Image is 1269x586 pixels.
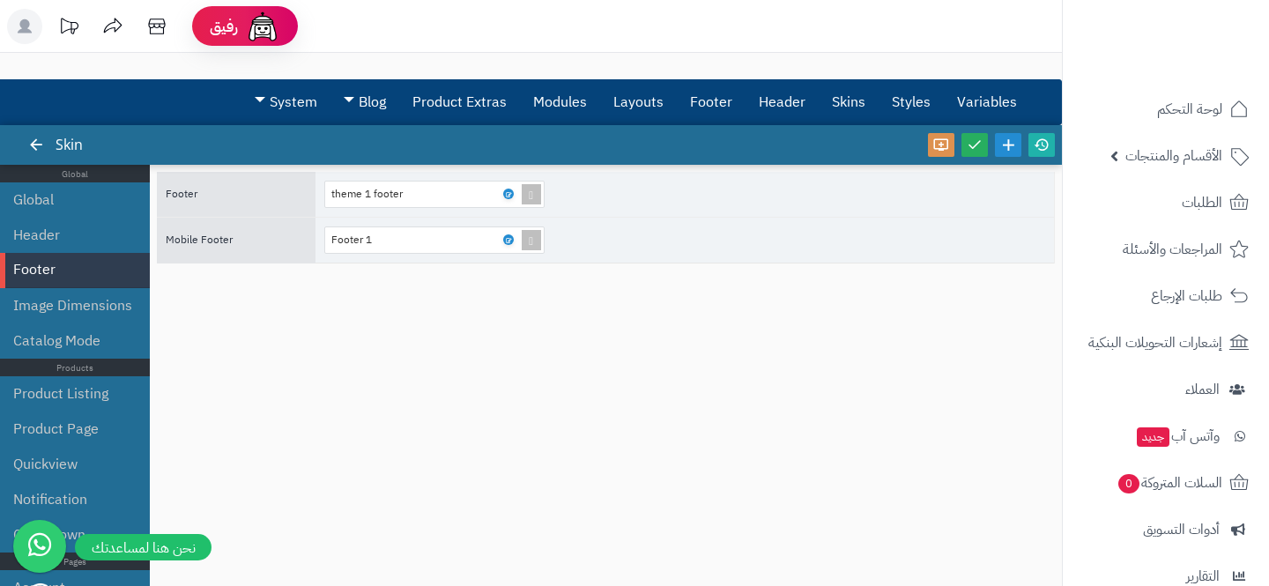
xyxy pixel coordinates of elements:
[1125,144,1222,168] span: الأقسام والمنتجات
[1073,228,1258,271] a: المراجعات والأسئلة
[1073,275,1258,317] a: طلبات الإرجاع
[520,80,600,124] a: Modules
[1123,237,1222,262] span: المراجعات والأسئلة
[166,186,197,202] span: Footer
[1137,427,1169,447] span: جديد
[879,80,944,124] a: Styles
[1135,424,1220,449] span: وآتس آب
[600,80,677,124] a: Layouts
[399,80,520,124] a: Product Extras
[1073,322,1258,364] a: إشعارات التحويلات البنكية
[1088,330,1222,355] span: إشعارات التحويلات البنكية
[1185,377,1220,402] span: العملاء
[166,232,233,248] span: Mobile Footer
[32,125,100,165] div: Skin
[1151,284,1222,308] span: طلبات الإرجاع
[1073,415,1258,457] a: وآتس آبجديد
[331,182,420,206] div: theme 1 footer
[746,80,819,124] a: Header
[944,80,1030,124] a: Variables
[1149,48,1252,85] img: logo-2.png
[1118,474,1139,493] span: 0
[1073,508,1258,551] a: أدوات التسويق
[245,9,280,44] img: ai-face.png
[47,9,91,48] a: تحديثات المنصة
[1117,471,1222,495] span: السلات المتروكة
[330,80,399,124] a: Blog
[1073,88,1258,130] a: لوحة التحكم
[241,80,330,124] a: System
[210,16,238,37] span: رفيق
[1143,517,1220,542] span: أدوات التسويق
[1157,97,1222,122] span: لوحة التحكم
[331,227,390,252] div: Footer 1
[677,80,746,124] a: Footer
[1182,190,1222,215] span: الطلبات
[819,80,879,124] a: Skins
[1073,182,1258,224] a: الطلبات
[1073,462,1258,504] a: السلات المتروكة0
[1073,368,1258,411] a: العملاء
